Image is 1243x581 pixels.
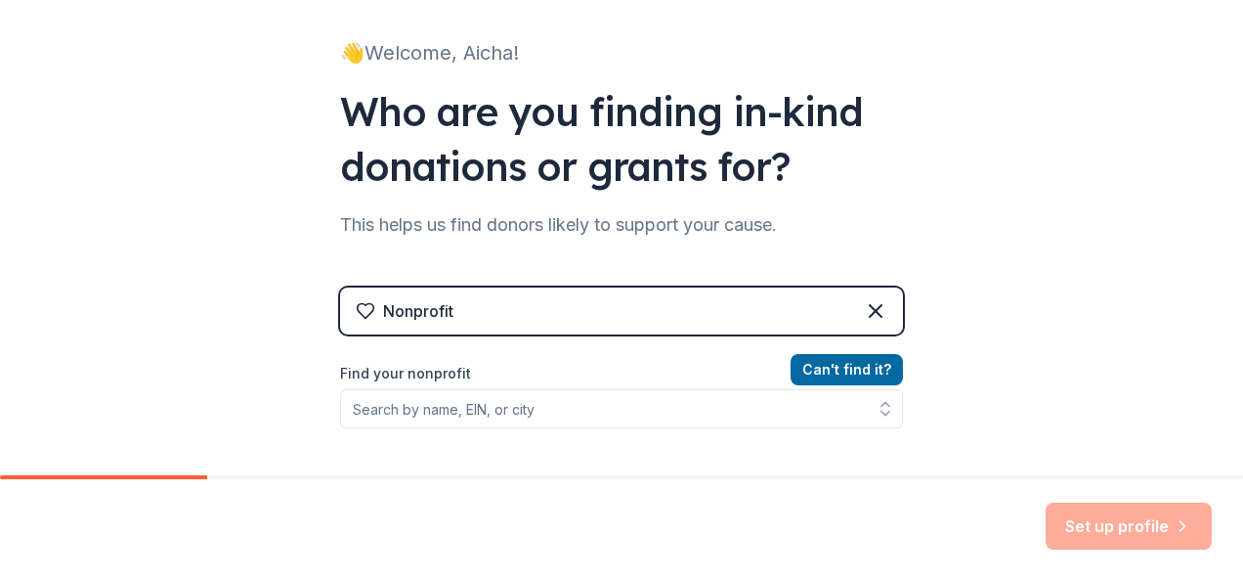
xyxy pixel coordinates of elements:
[791,354,903,385] button: Can't find it?
[340,84,903,194] div: Who are you finding in-kind donations or grants for?
[340,37,903,68] div: 👋 Welcome, Aicha!
[383,299,453,323] div: Nonprofit
[340,209,903,241] div: This helps us find donors likely to support your cause.
[340,362,903,385] label: Find your nonprofit
[340,389,903,428] input: Search by name, EIN, or city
